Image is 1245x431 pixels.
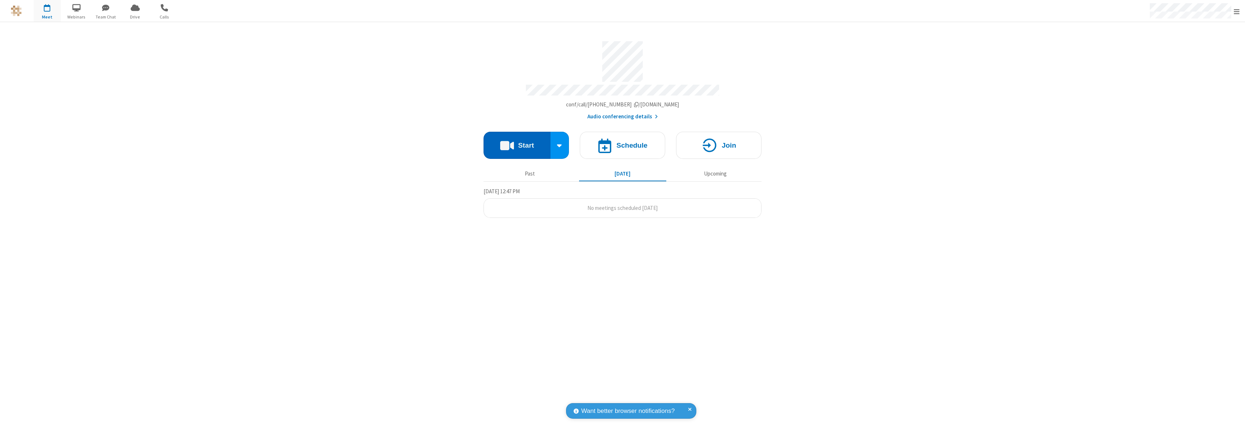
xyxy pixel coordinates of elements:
button: Audio conferencing details [587,113,658,121]
button: Start [484,132,550,159]
span: Calls [151,14,178,20]
button: Schedule [580,132,665,159]
span: No meetings scheduled [DATE] [587,204,658,211]
img: QA Selenium DO NOT DELETE OR CHANGE [11,5,22,16]
button: Past [486,167,574,181]
span: Copy my meeting room link [566,101,679,108]
section: Account details [484,36,761,121]
span: [DATE] 12:47 PM [484,188,520,195]
span: Team Chat [92,14,119,20]
div: Start conference options [550,132,569,159]
span: Webinars [63,14,90,20]
h4: Join [722,142,736,149]
section: Today's Meetings [484,187,761,218]
span: Drive [122,14,149,20]
h4: Start [518,142,534,149]
span: Want better browser notifications? [581,406,675,416]
iframe: Chat [1227,412,1240,426]
h4: Schedule [616,142,647,149]
button: Copy my meeting room linkCopy my meeting room link [566,101,679,109]
button: Upcoming [672,167,759,181]
span: Meet [34,14,61,20]
button: Join [676,132,761,159]
button: [DATE] [579,167,666,181]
